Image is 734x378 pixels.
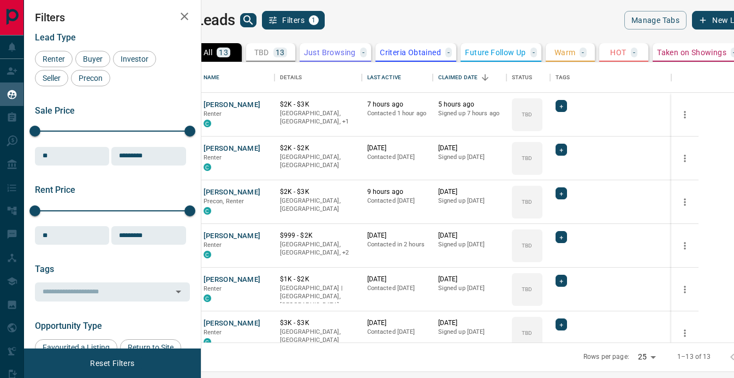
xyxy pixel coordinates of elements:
div: Name [204,62,220,93]
p: - [447,49,450,56]
p: Signed up [DATE] [438,153,501,162]
div: Return to Site [120,339,181,356]
span: + [559,188,563,199]
p: Just Browsing [304,49,356,56]
div: + [556,187,567,199]
div: condos.ca [204,294,211,302]
button: more [677,281,693,298]
div: + [556,275,567,287]
p: Contacted 1 hour ago [367,109,427,118]
div: Claimed Date [433,62,506,93]
button: Filters1 [262,11,325,29]
p: Warm [554,49,576,56]
span: + [559,144,563,155]
button: [PERSON_NAME] [204,100,261,110]
div: + [556,231,567,243]
p: HOT [610,49,626,56]
button: Reset Filters [83,354,141,373]
span: Opportunity Type [35,321,102,331]
span: Precon [75,74,106,82]
p: Contacted [DATE] [367,328,427,336]
p: [DATE] [367,275,427,284]
p: Signed up [DATE] [438,284,501,293]
span: Return to Site [124,343,177,352]
span: Tags [35,264,54,274]
p: [DATE] [367,144,427,153]
p: All [204,49,212,56]
span: Renter [204,285,222,292]
button: more [677,194,693,210]
div: Investor [113,51,156,67]
span: + [559,319,563,330]
p: Contacted [DATE] [367,153,427,162]
p: TBD [254,49,269,56]
div: + [556,100,567,112]
div: Tags [556,62,570,93]
button: [PERSON_NAME] [204,231,261,241]
span: Renter [204,110,222,117]
button: [PERSON_NAME] [204,275,261,285]
span: Renter [39,55,69,63]
div: Status [506,62,550,93]
p: Contacted [DATE] [367,197,427,205]
div: 25 [634,349,660,365]
div: Last Active [367,62,401,93]
span: Rent Price [35,185,75,195]
button: [PERSON_NAME] [204,144,261,154]
p: Signed up 7 hours ago [438,109,501,118]
div: Buyer [75,51,110,67]
p: [DATE] [367,231,427,240]
p: - [633,49,635,56]
p: Signed up [DATE] [438,240,501,249]
span: Favourited a Listing [39,343,114,352]
div: condos.ca [204,207,211,215]
span: 1 [310,16,318,24]
span: + [559,101,563,111]
p: TBD [522,110,532,119]
div: + [556,144,567,156]
p: TBD [522,241,532,250]
div: condos.ca [204,120,211,127]
p: [DATE] [438,144,501,153]
span: Lead Type [35,32,76,43]
span: Precon, Renter [204,198,244,205]
p: 13 [219,49,228,56]
button: Sort [478,70,493,85]
button: search button [240,13,256,27]
button: more [677,238,693,254]
p: $999 - $2K [280,231,356,240]
p: [GEOGRAPHIC_DATA], [GEOGRAPHIC_DATA] [280,153,356,170]
p: $1K - $2K [280,275,356,284]
button: more [677,107,693,123]
p: [DATE] [438,275,501,284]
span: + [559,232,563,243]
div: Status [512,62,533,93]
p: TBD [522,154,532,162]
p: Signed up [DATE] [438,197,501,205]
p: Taken on Showings [657,49,726,56]
p: Midtown | Central, Toronto [280,240,356,257]
button: more [677,150,693,167]
div: + [556,318,567,330]
p: [GEOGRAPHIC_DATA], [GEOGRAPHIC_DATA] [280,328,356,345]
div: Tags [550,62,671,93]
p: 9 hours ago [367,187,427,197]
button: [PERSON_NAME] [204,318,261,329]
span: + [559,275,563,286]
p: Contacted [DATE] [367,284,427,293]
span: Sale Price [35,105,75,116]
div: Details [280,62,302,93]
p: - [582,49,584,56]
span: Buyer [79,55,106,63]
p: TBD [522,198,532,206]
p: 7 hours ago [367,100,427,109]
span: Seller [39,74,64,82]
p: TBD [522,329,532,337]
p: $2K - $2K [280,144,356,153]
p: Contacted in 2 hours [367,240,427,249]
div: Precon [71,70,110,86]
div: Details [274,62,362,93]
p: [DATE] [367,318,427,328]
p: [GEOGRAPHIC_DATA] | [GEOGRAPHIC_DATA], [GEOGRAPHIC_DATA] [280,284,356,310]
p: 13 [276,49,285,56]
